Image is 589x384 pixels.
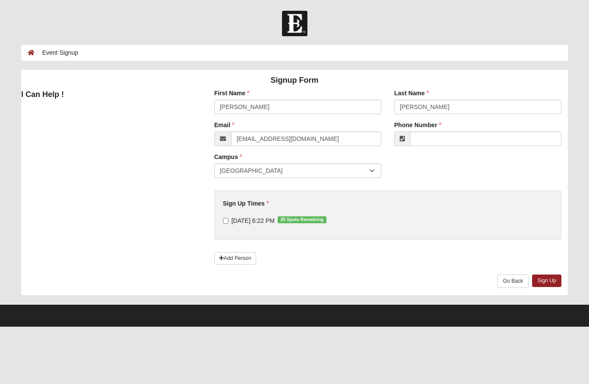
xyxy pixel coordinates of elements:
h4: Signup Form [21,76,568,85]
a: Go Back [497,275,529,288]
label: Sign Up Times [223,199,269,208]
label: Email [214,121,235,129]
strong: I Can Help ! [21,90,64,99]
a: Sign Up [532,275,561,287]
li: Event Signup [34,48,78,57]
input: [DATE] 6:22 PM20 Spots Remaining [223,218,229,224]
img: Church of Eleven22 Logo [282,11,307,36]
label: Phone Number [394,121,442,129]
span: [DATE] 6:22 PM [232,217,275,224]
span: 20 Spots Remaining [278,216,326,223]
label: Campus [214,153,242,161]
label: First Name [214,89,250,97]
label: Last Name [394,89,429,97]
a: Add Person [214,252,256,265]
